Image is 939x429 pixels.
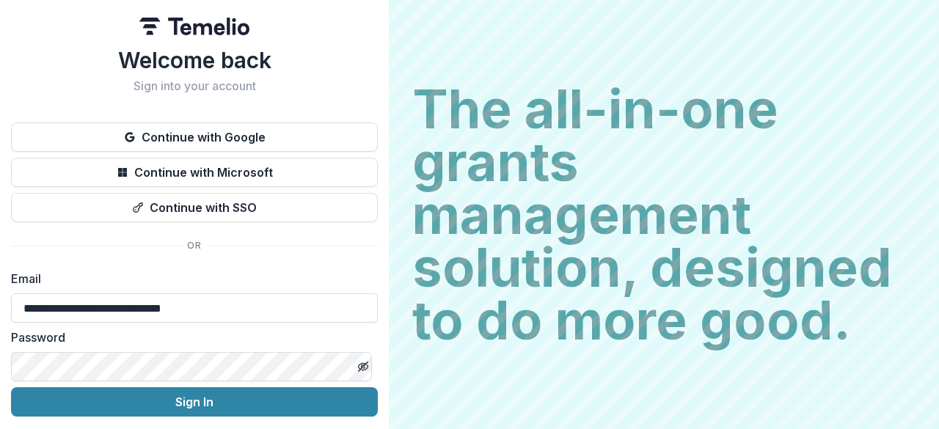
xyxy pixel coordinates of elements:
button: Continue with Google [11,122,378,152]
button: Sign In [11,387,378,417]
label: Email [11,270,369,287]
button: Toggle password visibility [351,355,375,378]
img: Temelio [139,18,249,35]
button: Continue with SSO [11,193,378,222]
h1: Welcome back [11,47,378,73]
h2: Sign into your account [11,79,378,93]
label: Password [11,329,369,346]
button: Continue with Microsoft [11,158,378,187]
